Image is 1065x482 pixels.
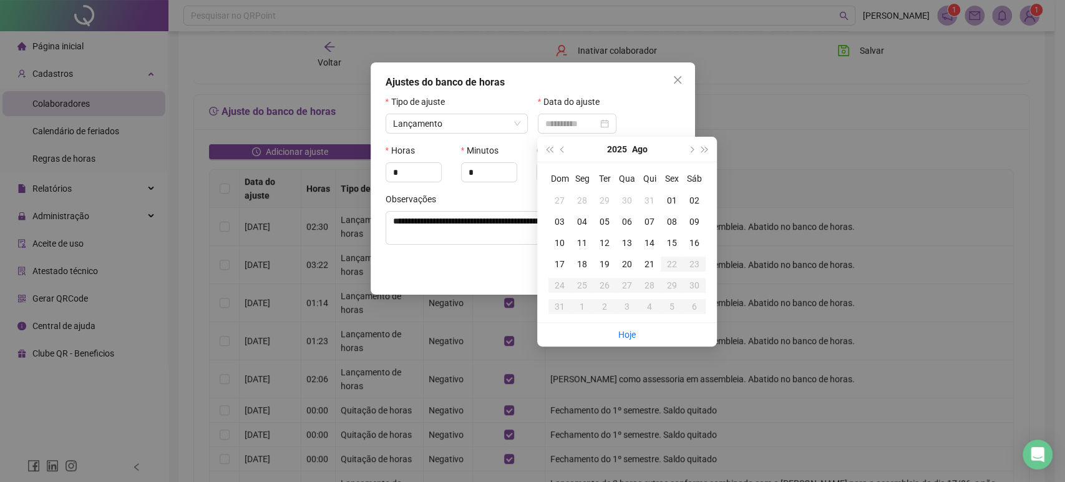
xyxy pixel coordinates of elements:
[683,167,706,190] th: Sáb
[571,167,593,190] th: Seg
[548,236,571,250] div: 10
[683,211,706,232] td: 2025-08-09
[618,330,636,340] a: Hoje
[571,232,593,253] td: 2025-08-11
[548,190,571,211] td: 2025-07-27
[638,236,661,250] div: 14
[673,75,683,85] span: close
[571,296,593,317] td: 2025-09-01
[548,300,571,313] div: 31
[593,215,616,229] div: 05
[593,232,616,253] td: 2025-08-12
[661,296,683,317] td: 2025-09-05
[548,253,571,275] td: 2025-08-17
[616,300,638,313] div: 3
[661,236,683,250] div: 15
[548,275,571,296] td: 2025-08-24
[661,253,683,275] td: 2025-08-22
[638,232,661,253] td: 2025-08-14
[638,296,661,317] td: 2025-09-04
[593,211,616,232] td: 2025-08-05
[661,194,683,207] div: 01
[661,190,683,211] td: 2025-08-01
[593,194,616,207] div: 29
[616,167,638,190] th: Qua
[571,300,593,313] div: 1
[616,190,638,211] td: 2025-07-30
[638,278,661,292] div: 28
[1023,440,1053,470] div: Open Intercom Messenger
[661,232,683,253] td: 2025-08-15
[683,275,706,296] td: 2025-08-30
[638,275,661,296] td: 2025-08-28
[616,215,638,229] div: 06
[386,95,453,109] label: Tipo de ajuste
[661,300,683,313] div: 5
[698,137,712,162] button: super-next-year
[537,144,583,157] label: Operação
[616,236,638,250] div: 13
[548,211,571,232] td: 2025-08-03
[661,278,683,292] div: 29
[393,119,442,129] span: Lançamento
[661,257,683,271] div: 22
[593,167,616,190] th: Ter
[616,232,638,253] td: 2025-08-13
[556,137,570,162] button: prev-year
[683,257,706,271] div: 23
[616,253,638,275] td: 2025-08-20
[593,275,616,296] td: 2025-08-26
[542,137,556,162] button: super-prev-year
[571,236,593,250] div: 11
[593,236,616,250] div: 12
[571,194,593,207] div: 28
[638,211,661,232] td: 2025-08-07
[548,232,571,253] td: 2025-08-10
[571,215,593,229] div: 04
[683,296,706,317] td: 2025-09-06
[593,190,616,211] td: 2025-07-29
[638,215,661,229] div: 07
[638,257,661,271] div: 21
[632,137,648,162] button: month panel
[571,278,593,292] div: 25
[683,232,706,253] td: 2025-08-16
[638,300,661,313] div: 4
[683,190,706,211] td: 2025-08-02
[593,296,616,317] td: 2025-09-02
[684,137,698,162] button: next-year
[638,190,661,211] td: 2025-07-31
[638,167,661,190] th: Qui
[571,275,593,296] td: 2025-08-25
[548,257,571,271] div: 17
[683,194,706,207] div: 02
[538,95,608,109] label: Data do ajuste
[616,278,638,292] div: 27
[593,300,616,313] div: 2
[571,253,593,275] td: 2025-08-18
[571,257,593,271] div: 18
[683,253,706,275] td: 2025-08-23
[593,253,616,275] td: 2025-08-19
[616,275,638,296] td: 2025-08-27
[616,257,638,271] div: 20
[683,278,706,292] div: 30
[548,278,571,292] div: 24
[638,253,661,275] td: 2025-08-21
[593,278,616,292] div: 26
[616,296,638,317] td: 2025-09-03
[616,194,638,207] div: 30
[683,300,706,313] div: 6
[661,275,683,296] td: 2025-08-29
[683,236,706,250] div: 16
[607,137,627,162] button: year panel
[386,75,680,90] div: Ajustes do banco de horas
[386,144,423,157] label: Horas
[548,167,571,190] th: Dom
[661,167,683,190] th: Sex
[593,257,616,271] div: 19
[548,296,571,317] td: 2025-08-31
[661,215,683,229] div: 08
[661,211,683,232] td: 2025-08-08
[386,192,444,206] label: Observações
